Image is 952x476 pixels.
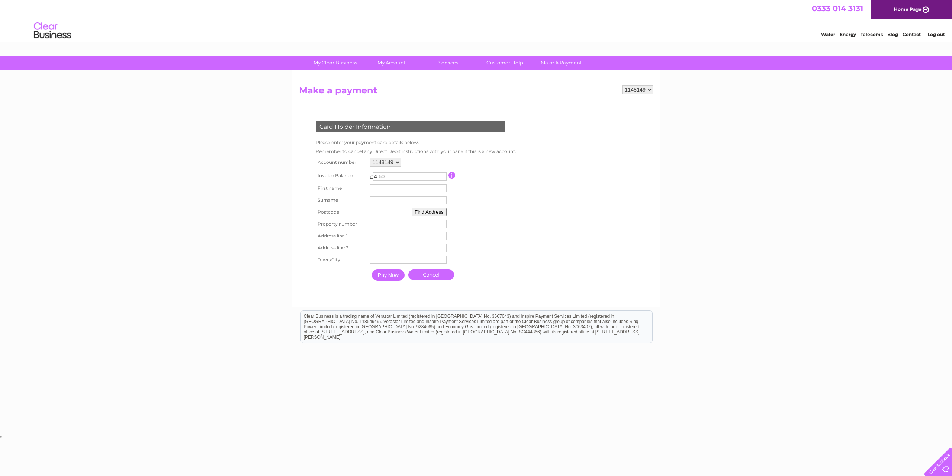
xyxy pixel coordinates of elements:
img: logo.png [33,19,71,42]
h2: Make a payment [299,85,653,99]
div: Card Holder Information [316,121,505,132]
th: Town/City [314,254,368,266]
th: Address line 2 [314,242,368,254]
td: Please enter your payment card details below. [314,138,518,147]
a: Make A Payment [531,56,592,70]
th: Surname [314,194,368,206]
a: My Account [361,56,422,70]
th: First name [314,182,368,194]
td: Remember to cancel any Direct Debit instructions with your bank if this is a new account. [314,147,518,156]
th: Account number [314,156,368,169]
td: £ [370,170,373,180]
a: Log out [927,32,945,37]
a: Cancel [408,269,454,280]
th: Postcode [314,206,368,218]
th: Address line 1 [314,230,368,242]
button: Find Address [412,208,447,216]
a: Blog [887,32,898,37]
input: Pay Now [372,269,405,281]
a: Telecoms [861,32,883,37]
th: Invoice Balance [314,169,368,182]
a: Energy [840,32,856,37]
a: 0333 014 3131 [812,4,863,13]
a: My Clear Business [305,56,366,70]
a: Services [418,56,479,70]
input: Information [448,172,456,179]
a: Customer Help [474,56,535,70]
a: Water [821,32,835,37]
div: Clear Business is a trading name of Verastar Limited (registered in [GEOGRAPHIC_DATA] No. 3667643... [301,4,652,36]
th: Property number [314,218,368,230]
a: Contact [903,32,921,37]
